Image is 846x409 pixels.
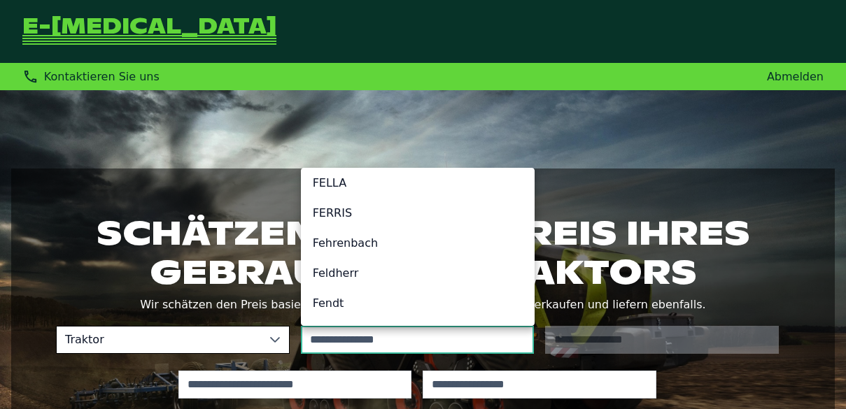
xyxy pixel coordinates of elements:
[302,168,534,198] li: FELLA
[44,70,160,83] span: Kontaktieren Sie uns
[302,318,534,348] li: Fenet
[302,288,534,318] li: Fendt
[302,258,534,288] li: Feldherr
[22,17,276,46] a: Zurück zur Startseite
[767,70,824,83] a: Abmelden
[22,69,160,85] div: Kontaktieren Sie uns
[56,295,790,315] p: Wir schätzen den Preis basierend auf umfangreichen Preisdaten. Wir verkaufen und liefern ebenfalls.
[57,327,261,353] span: Traktor
[302,228,534,258] li: Fehrenbach
[302,198,534,228] li: FERRIS
[56,213,790,292] h1: Schätzen Sie den Preis Ihres gebrauchten Traktors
